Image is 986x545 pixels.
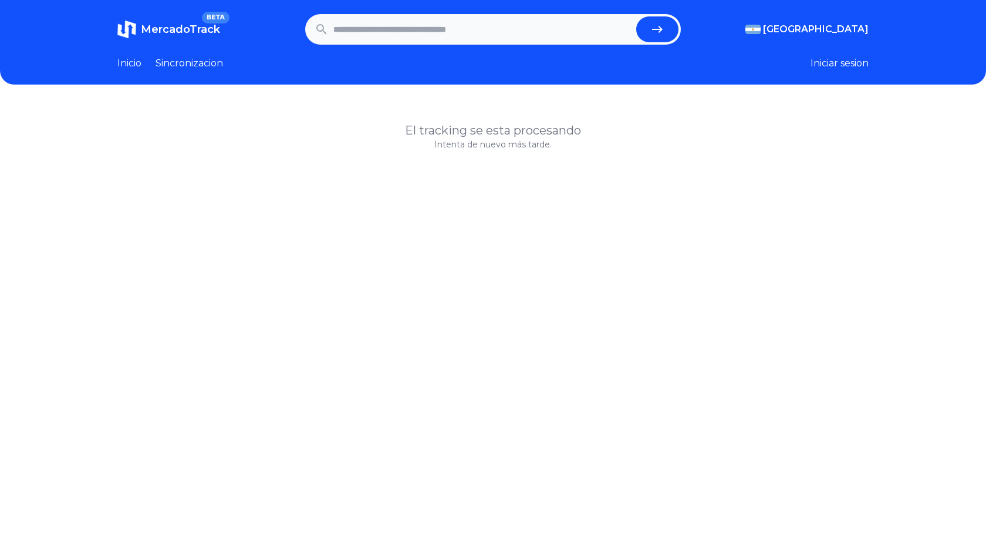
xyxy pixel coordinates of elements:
[117,20,136,39] img: MercadoTrack
[811,56,869,70] button: Iniciar sesion
[117,139,869,150] p: Intenta de nuevo más tarde.
[202,12,229,23] span: BETA
[117,56,141,70] a: Inicio
[156,56,223,70] a: Sincronizacion
[763,22,869,36] span: [GEOGRAPHIC_DATA]
[745,25,761,34] img: Argentina
[745,22,869,36] button: [GEOGRAPHIC_DATA]
[117,122,869,139] h1: El tracking se esta procesando
[117,20,220,39] a: MercadoTrackBETA
[141,23,220,36] span: MercadoTrack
